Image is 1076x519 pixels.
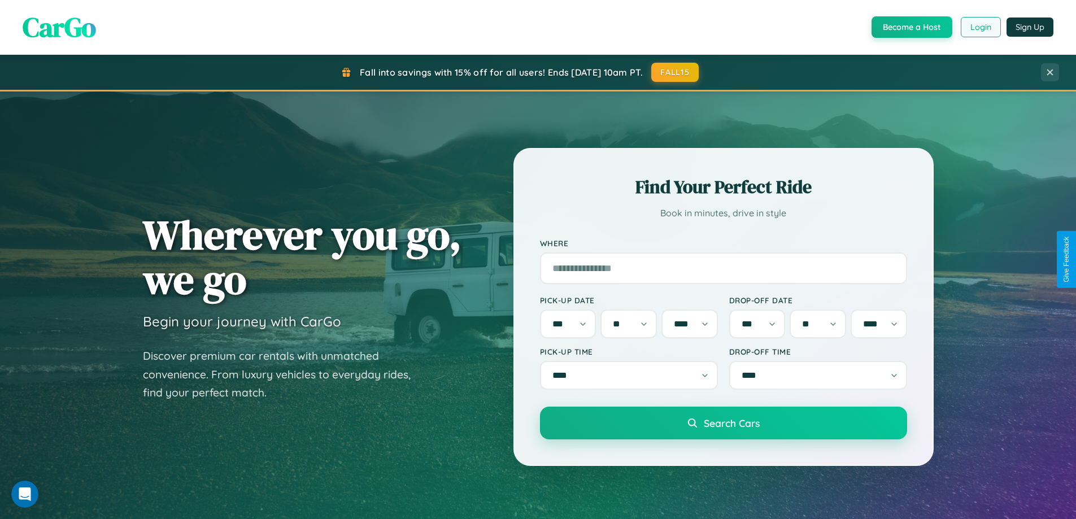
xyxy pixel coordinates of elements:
span: Search Cars [704,417,760,429]
button: FALL15 [651,63,699,82]
button: Become a Host [872,16,952,38]
p: Book in minutes, drive in style [540,205,907,221]
label: Where [540,238,907,248]
label: Drop-off Date [729,295,907,305]
label: Pick-up Date [540,295,718,305]
p: Discover premium car rentals with unmatched convenience. From luxury vehicles to everyday rides, ... [143,347,425,402]
h3: Begin your journey with CarGo [143,313,341,330]
label: Pick-up Time [540,347,718,356]
span: CarGo [23,8,96,46]
button: Search Cars [540,407,907,439]
h1: Wherever you go, we go [143,212,461,302]
button: Login [961,17,1001,37]
button: Sign Up [1007,18,1053,37]
iframe: Intercom live chat [11,481,38,508]
h2: Find Your Perfect Ride [540,175,907,199]
div: Give Feedback [1062,237,1070,282]
span: Fall into savings with 15% off for all users! Ends [DATE] 10am PT. [360,67,643,78]
label: Drop-off Time [729,347,907,356]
